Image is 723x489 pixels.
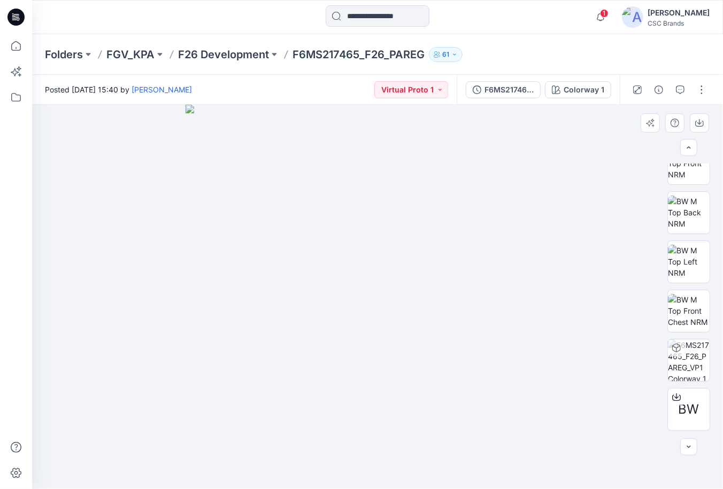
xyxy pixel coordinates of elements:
[106,47,155,62] a: FGV_KPA
[564,84,604,96] div: Colorway 1
[668,146,710,180] img: BW M Top Front NRM
[545,81,611,98] button: Colorway 1
[186,105,570,489] img: eyJhbGciOiJIUzI1NiIsImtpZCI6IjAiLCJzbHQiOiJzZXMiLCJ0eXAiOiJKV1QifQ.eyJkYXRhIjp7InR5cGUiOiJzdG9yYW...
[484,84,534,96] div: F6MS217465_F26_PAREG_VP1
[668,196,710,229] img: BW M Top Back NRM
[648,19,710,27] div: CSC Brands
[600,9,609,18] span: 1
[466,81,541,98] button: F6MS217465_F26_PAREG_VP1
[648,6,710,19] div: [PERSON_NAME]
[132,85,192,94] a: [PERSON_NAME]
[45,47,83,62] a: Folders
[178,47,269,62] a: F26 Development
[293,47,425,62] p: F6MS217465_F26_PAREG
[429,47,463,62] button: 61
[650,81,667,98] button: Details
[679,400,699,419] span: BW
[668,339,710,381] img: F6MS217465_F26_PAREG_VP1 Colorway 1
[668,294,710,328] img: BW M Top Front Chest NRM
[442,49,449,60] p: 61
[668,245,710,278] img: BW M Top Left NRM
[622,6,643,28] img: avatar
[45,84,192,95] span: Posted [DATE] 15:40 by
